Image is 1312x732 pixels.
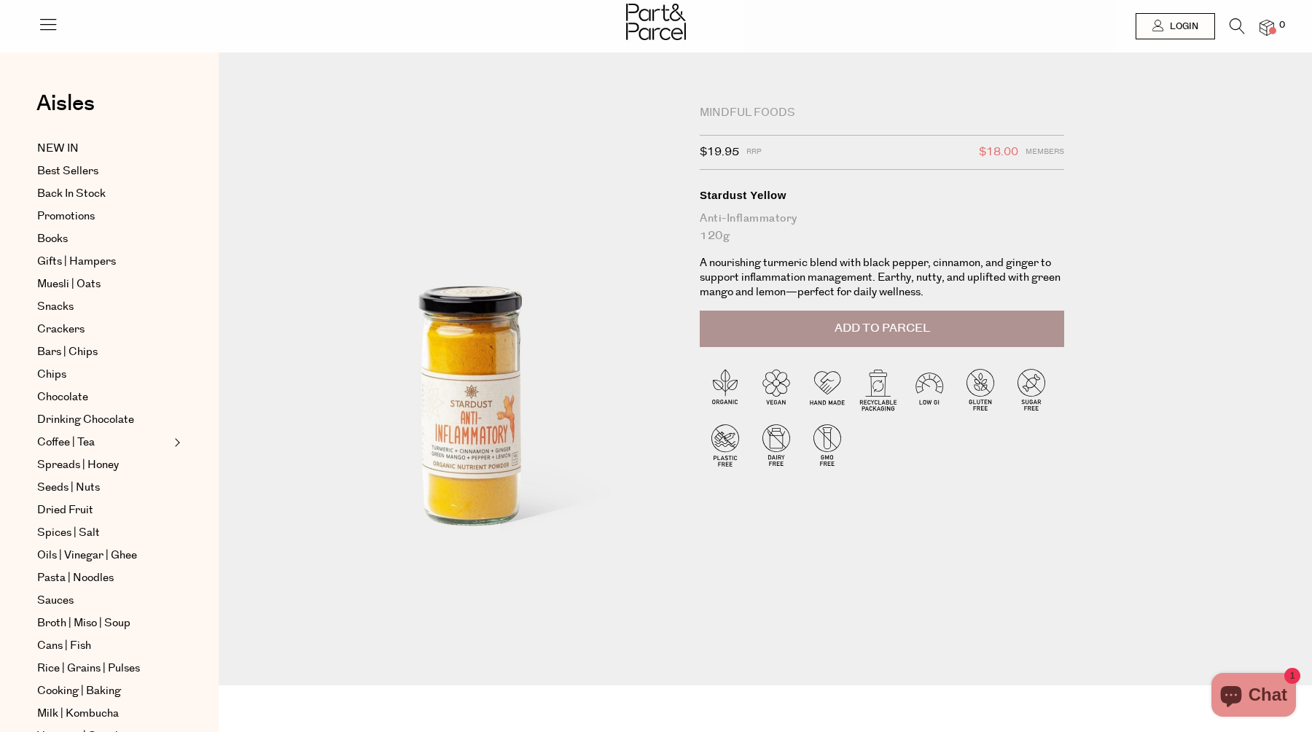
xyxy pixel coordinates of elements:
a: NEW IN [37,140,170,157]
inbox-online-store-chat: Shopify online store chat [1207,673,1300,720]
span: Coffee | Tea [37,434,95,451]
a: Login [1136,13,1215,39]
a: Spices | Salt [37,524,170,542]
a: Best Sellers [37,163,170,180]
a: Oils | Vinegar | Ghee [37,547,170,564]
button: Expand/Collapse Coffee | Tea [171,434,181,451]
a: Broth | Miso | Soup [37,615,170,632]
img: P_P-ICONS-Live_Bec_V11_Organic.svg [700,364,751,415]
span: 0 [1276,19,1289,32]
span: Add to Parcel [835,320,930,337]
span: Sauces [37,592,74,610]
span: RRP [746,143,762,162]
span: Aisles [36,87,95,120]
a: Bars | Chips [37,343,170,361]
a: Coffee | Tea [37,434,170,451]
a: Milk | Kombucha [37,705,170,723]
a: Crackers [37,321,170,338]
button: Add to Parcel [700,311,1064,347]
span: Gifts | Hampers [37,253,116,270]
span: NEW IN [37,140,79,157]
a: Promotions [37,208,170,225]
span: Pasta | Noodles [37,569,114,587]
span: Snacks [37,298,74,316]
a: Gifts | Hampers [37,253,170,270]
span: Books [37,230,68,248]
span: Promotions [37,208,95,225]
a: Muesli | Oats [37,276,170,293]
span: Chips [37,366,66,383]
div: Mindful Foods [700,106,1064,120]
span: Chocolate [37,389,88,406]
img: Stardust Yellow [262,111,678,631]
span: Muesli | Oats [37,276,101,293]
span: Rice | Grains | Pulses [37,660,140,677]
a: Drinking Chocolate [37,411,170,429]
span: Members [1026,143,1064,162]
a: Sauces [37,592,170,610]
span: Drinking Chocolate [37,411,134,429]
div: Stardust Yellow [700,188,1064,203]
a: Dried Fruit [37,502,170,519]
span: Crackers [37,321,85,338]
a: Seeds | Nuts [37,479,170,497]
span: Back In Stock [37,185,106,203]
a: Spreads | Honey [37,456,170,474]
span: Oils | Vinegar | Ghee [37,547,137,564]
img: P_P-ICONS-Live_Bec_V11_GMO_Free.svg [802,419,853,470]
a: Cans | Fish [37,637,170,655]
span: Spices | Salt [37,524,100,542]
span: Broth | Miso | Soup [37,615,130,632]
img: P_P-ICONS-Live_Bec_V11_Recyclable_Packaging.svg [853,364,904,415]
a: Cooking | Baking [37,682,170,700]
a: 0 [1260,20,1274,35]
div: Anti-Inflammatory 120g [700,210,1064,245]
img: P_P-ICONS-Live_Bec_V11_Low_Gi.svg [904,364,955,415]
a: Snacks [37,298,170,316]
span: Login [1166,20,1198,33]
span: Best Sellers [37,163,98,180]
span: Bars | Chips [37,343,98,361]
span: Cans | Fish [37,637,91,655]
a: Pasta | Noodles [37,569,170,587]
a: Aisles [36,93,95,129]
img: P_P-ICONS-Live_Bec_V11_Sugar_Free.svg [1006,364,1057,415]
a: Chips [37,366,170,383]
span: Milk | Kombucha [37,705,119,723]
img: Part&Parcel [626,4,686,40]
a: Back In Stock [37,185,170,203]
span: Cooking | Baking [37,682,121,700]
span: Spreads | Honey [37,456,119,474]
span: $19.95 [700,143,739,162]
span: Dried Fruit [37,502,93,519]
img: P_P-ICONS-Live_Bec_V11_Handmade.svg [802,364,853,415]
img: P_P-ICONS-Live_Bec_V11_Plastic_Free.svg [700,419,751,470]
span: Seeds | Nuts [37,479,100,497]
img: P_P-ICONS-Live_Bec_V11_Dairy_Free.svg [751,419,802,470]
a: Rice | Grains | Pulses [37,660,170,677]
img: P_P-ICONS-Live_Bec_V11_Vegan.svg [751,364,802,415]
p: A nourishing turmeric blend with black pepper, cinnamon, and ginger to support inflammation manag... [700,256,1064,300]
span: $18.00 [979,143,1018,162]
a: Chocolate [37,389,170,406]
img: P_P-ICONS-Live_Bec_V11_Gluten_Free.svg [955,364,1006,415]
a: Books [37,230,170,248]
